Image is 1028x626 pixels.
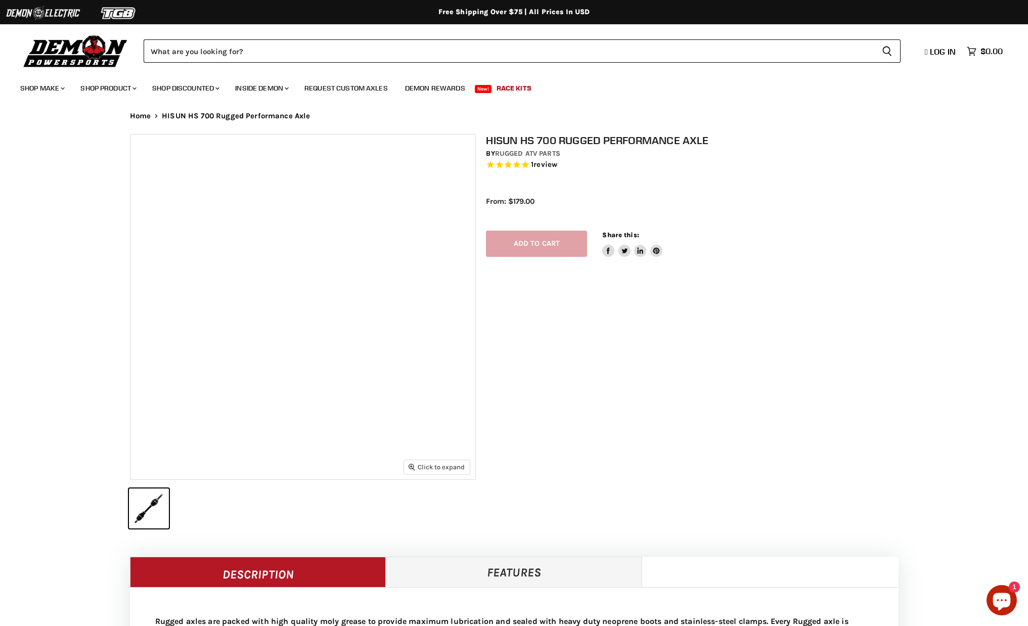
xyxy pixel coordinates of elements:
img: Demon Powersports [20,33,131,69]
a: Home [130,112,151,120]
a: Request Custom Axles [297,78,395,99]
a: Features [386,557,642,587]
a: Shop Discounted [145,78,226,99]
aside: Share this: [602,231,662,257]
a: $0.00 [962,44,1008,59]
img: TGB Logo 2 [81,4,157,23]
a: Race Kits [489,78,539,99]
img: Demon Electric Logo 2 [5,4,81,23]
a: Rugged ATV Parts [495,149,560,158]
a: Log in [920,47,962,56]
a: Shop Make [13,78,71,99]
span: 1 reviews [531,160,557,169]
span: Click to expand [409,463,465,471]
button: IMAGE thumbnail [129,488,169,528]
span: Rated 5.0 out of 5 stars 1 reviews [486,160,909,170]
span: Share this: [602,231,639,239]
inbox-online-store-chat: Shopify online store chat [984,585,1020,618]
span: From: $179.00 [486,197,534,206]
a: Description [130,557,386,587]
form: Product [144,39,901,63]
span: Log in [930,47,956,57]
button: Search [874,39,901,63]
span: review [533,160,557,169]
span: New! [475,85,492,93]
button: Click to expand [404,460,470,474]
a: Inside Demon [228,78,295,99]
div: Free Shipping Over $75 | All Prices In USD [110,8,919,17]
span: HISUN HS 700 Rugged Performance Axle [162,112,310,120]
nav: Breadcrumbs [110,112,919,120]
a: Shop Product [73,78,143,99]
div: by [486,148,909,159]
a: Demon Rewards [397,78,473,99]
input: Search [144,39,874,63]
span: $0.00 [980,47,1003,56]
h1: HISUN HS 700 Rugged Performance Axle [486,134,909,147]
ul: Main menu [13,74,1000,99]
